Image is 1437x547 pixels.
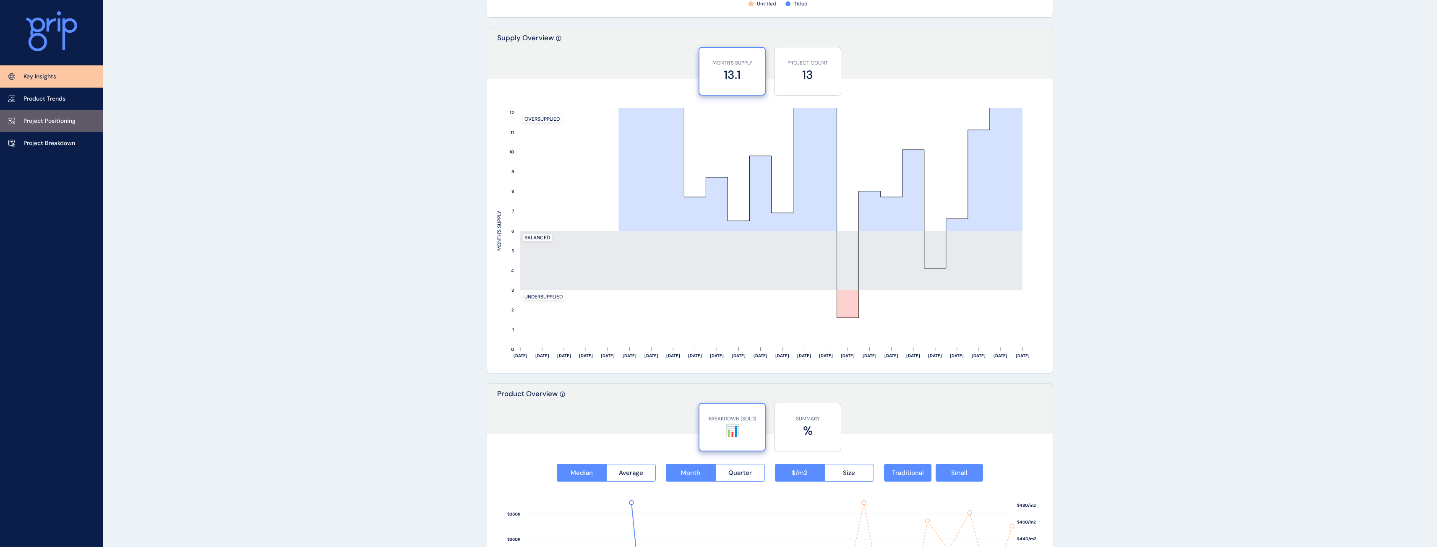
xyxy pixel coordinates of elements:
text: [DATE] [644,353,658,358]
span: Quarter [728,469,752,477]
text: 5 [511,248,514,254]
text: [DATE] [514,353,527,358]
text: 2 [511,307,514,313]
p: PROJECT COUNT [779,60,837,67]
text: [DATE] [688,353,702,358]
text: 11 [511,130,514,135]
span: Median [571,469,593,477]
p: SUMMARY [779,415,837,423]
text: [DATE] [863,353,876,358]
text: $440/m2 [1017,536,1036,542]
text: [DATE] [732,353,746,358]
text: [DATE] [1016,353,1030,358]
text: [DATE] [906,353,920,358]
text: [DATE] [841,353,855,358]
p: BREAKDOWN (SOLD) [704,415,761,423]
button: Month [666,464,715,482]
span: Average [619,469,643,477]
label: 13 [779,67,837,83]
text: [DATE] [884,353,898,358]
p: Product Overview [497,389,558,434]
text: [DATE] [535,353,549,358]
p: Product Trends [23,95,65,103]
text: [DATE] [710,353,724,358]
p: Supply Overview [497,33,554,78]
text: [DATE] [557,353,571,358]
text: 8 [511,189,514,194]
text: 9 [511,169,514,174]
text: [DATE] [601,353,615,358]
text: [DATE] [797,353,811,358]
button: Size [824,464,874,482]
label: 13.1 [704,67,761,83]
text: [DATE] [972,353,986,358]
text: 10 [509,149,514,155]
label: 📊 [704,423,761,439]
p: Project Positioning [23,117,76,125]
text: 6 [511,228,514,234]
p: Key Insights [23,73,56,81]
button: Median [557,464,606,482]
button: Small [936,464,983,482]
span: Small [951,469,968,477]
button: $/m2 [775,464,824,482]
span: Traditional [892,469,924,477]
button: Traditional [884,464,931,482]
span: Month [681,469,700,477]
text: [DATE] [994,353,1007,358]
text: $460/m2 [1017,519,1036,525]
text: MONTH'S SUPPLY [496,211,503,251]
text: [DATE] [754,353,767,358]
text: [DATE] [775,353,789,358]
text: [DATE] [579,353,593,358]
label: % [779,423,837,439]
text: [DATE] [950,353,964,358]
text: [DATE] [819,353,833,358]
text: 1 [512,327,514,332]
text: 0 [511,347,514,352]
span: $/m2 [792,469,808,477]
text: [DATE] [666,353,680,358]
button: Quarter [715,464,765,482]
p: MONTH'S SUPPLY [704,60,761,67]
text: [DATE] [928,353,942,358]
text: 7 [512,208,514,214]
p: Project Breakdown [23,139,75,148]
text: 3 [511,288,514,293]
button: Average [606,464,656,482]
span: Size [843,469,855,477]
text: [DATE] [623,353,636,358]
text: 4 [511,268,514,273]
text: $480/m2 [1017,503,1036,508]
text: 12 [510,110,514,115]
